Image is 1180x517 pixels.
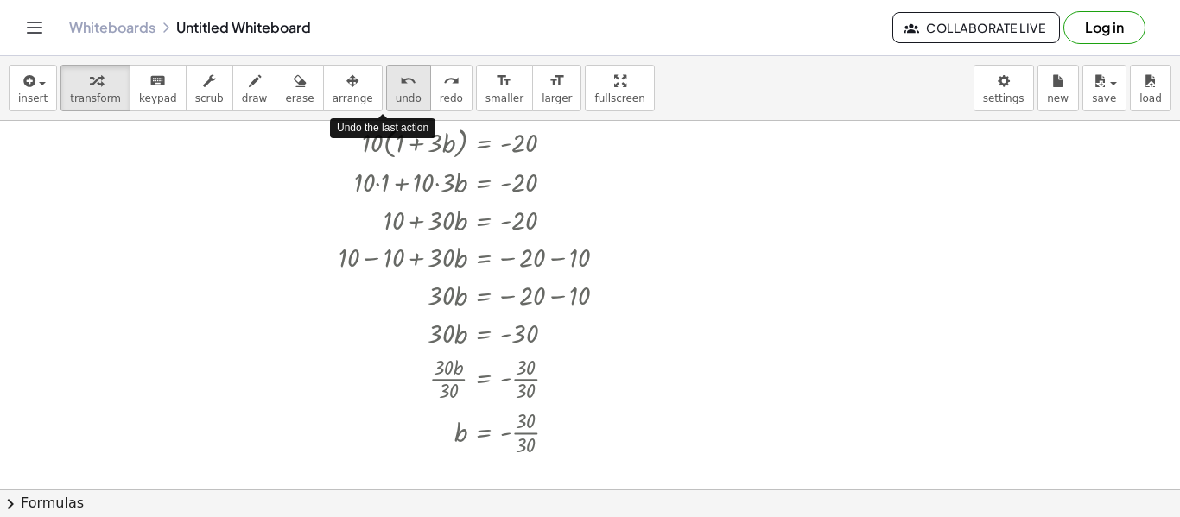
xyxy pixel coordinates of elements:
span: fullscreen [594,92,644,104]
span: scrub [195,92,224,104]
button: Toggle navigation [21,14,48,41]
button: insert [9,65,57,111]
span: undo [396,92,422,104]
i: undo [400,71,416,91]
button: undoundo [386,65,431,111]
button: load [1130,65,1171,111]
span: redo [440,92,463,104]
span: erase [285,92,314,104]
i: keyboard [149,71,166,91]
i: format_size [549,71,565,91]
button: erase [276,65,323,111]
span: draw [242,92,268,104]
button: format_sizesmaller [476,65,533,111]
span: Collaborate Live [907,20,1045,35]
a: Whiteboards [69,19,155,36]
button: settings [974,65,1034,111]
span: new [1047,92,1069,104]
span: larger [542,92,572,104]
i: format_size [496,71,512,91]
button: save [1082,65,1126,111]
span: transform [70,92,121,104]
span: insert [18,92,48,104]
button: Collaborate Live [892,12,1060,43]
button: keyboardkeypad [130,65,187,111]
button: scrub [186,65,233,111]
span: settings [983,92,1025,104]
button: new [1037,65,1079,111]
button: transform [60,65,130,111]
button: format_sizelarger [532,65,581,111]
div: Undo the last action [330,118,435,138]
button: arrange [323,65,383,111]
span: keypad [139,92,177,104]
span: smaller [485,92,523,104]
button: redoredo [430,65,473,111]
button: Log in [1063,11,1145,44]
span: load [1139,92,1162,104]
span: save [1092,92,1116,104]
i: redo [443,71,460,91]
button: draw [232,65,277,111]
span: arrange [333,92,373,104]
button: fullscreen [585,65,654,111]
